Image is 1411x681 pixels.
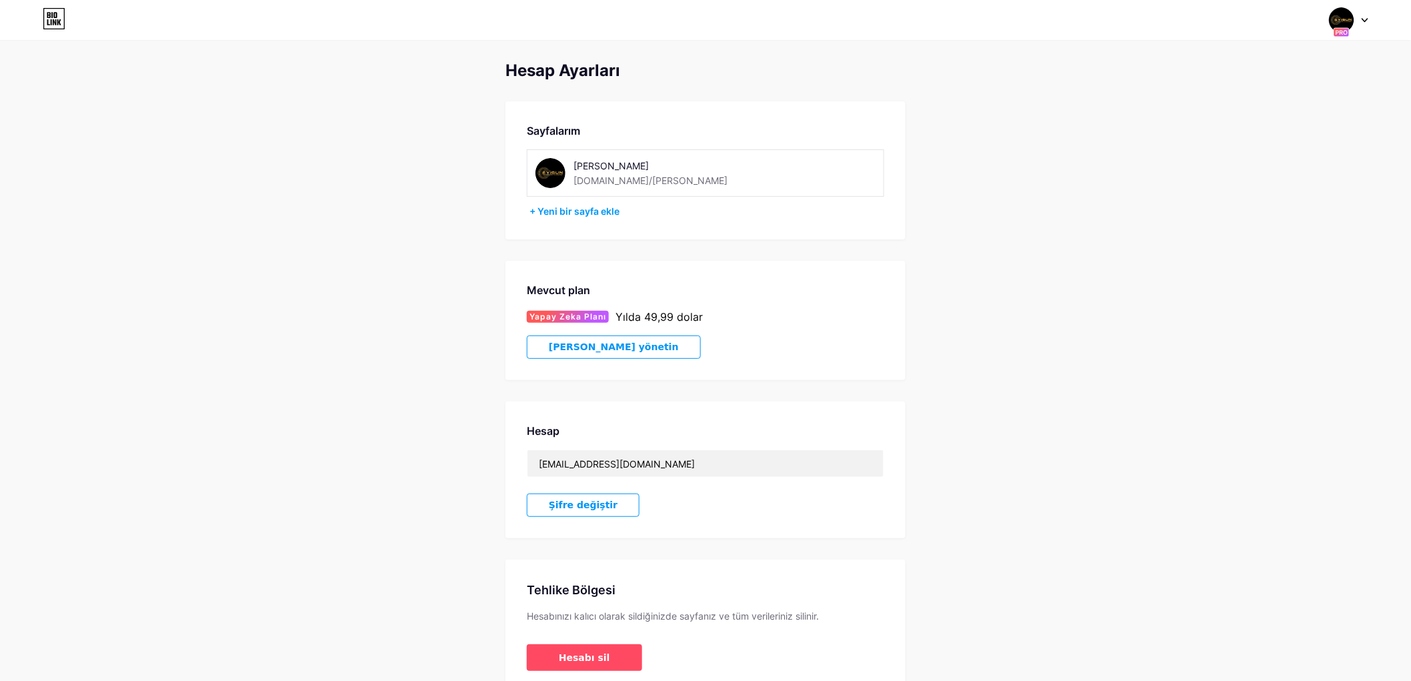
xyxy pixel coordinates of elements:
font: [PERSON_NAME] [573,160,649,171]
button: Şifre değiştir [527,494,639,517]
font: Mevcut plan [527,283,590,297]
button: Hesabı sil [527,644,642,671]
font: + Yeni bir sayfa ekle [529,205,619,217]
font: [PERSON_NAME] yönetin [549,342,679,352]
button: [PERSON_NAME] yönetin [527,335,701,359]
img: eyigun [535,158,565,188]
font: [DOMAIN_NAME]/[PERSON_NAME] [573,175,728,186]
font: Hesabınızı kalıcı olarak sildiğinizde sayfanız ve tüm verileriniz silinir. [527,610,819,622]
font: Hesap Ayarları [505,61,620,80]
font: Yapay Zeka Planı [529,311,606,321]
font: Hesap [527,424,559,438]
font: Şifre değiştir [549,500,617,510]
input: E-posta [527,450,884,477]
font: Yılda 49,99 dolar [615,310,703,323]
font: Hesabı sil [559,652,610,663]
font: Sayfalarım [527,124,580,137]
img: eyigun [1329,7,1354,33]
font: Tehlike Bölgesi [527,583,615,597]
